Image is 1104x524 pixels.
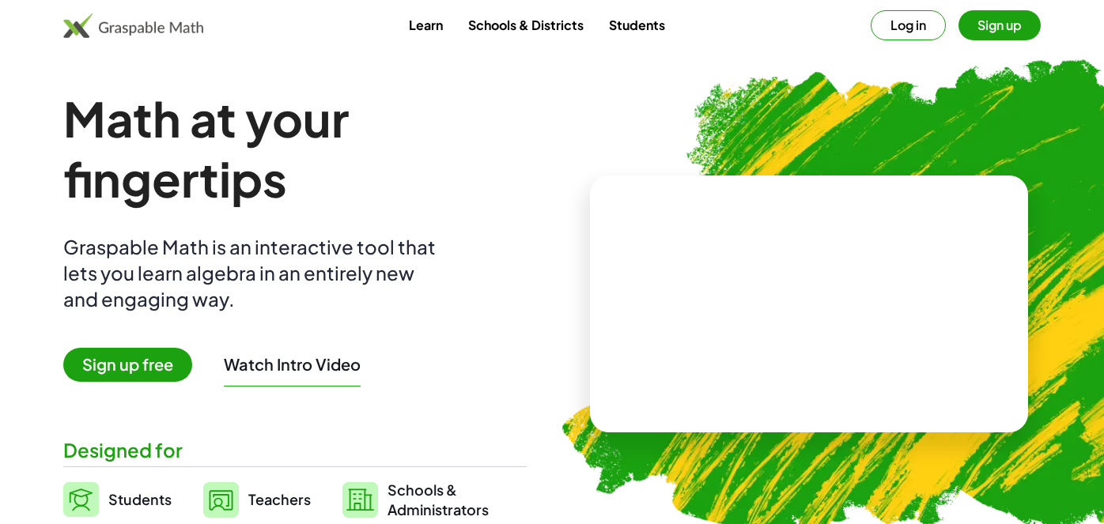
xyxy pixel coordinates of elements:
span: Teachers [248,490,311,508]
button: Log in [871,10,946,40]
a: Learn [396,10,456,40]
div: Graspable Math is an interactive tool that lets you learn algebra in an entirely new and engaging... [63,234,443,312]
a: Students [63,480,172,519]
span: Schools & Administrators [388,480,489,519]
a: Students [596,10,678,40]
a: Teachers [203,480,311,519]
a: Schools & Districts [456,10,596,40]
h1: Math at your fingertips [63,89,527,209]
div: Designed for [63,437,527,463]
a: Schools &Administrators [342,480,489,519]
img: svg%3e [203,482,239,518]
span: Students [108,490,172,508]
span: Sign up free [63,348,192,382]
button: Sign up [958,10,1041,40]
button: Watch Intro Video [224,354,361,375]
img: svg%3e [342,482,378,518]
img: svg%3e [63,482,99,517]
video: What is this? This is dynamic math notation. Dynamic math notation plays a central role in how Gr... [690,245,928,364]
